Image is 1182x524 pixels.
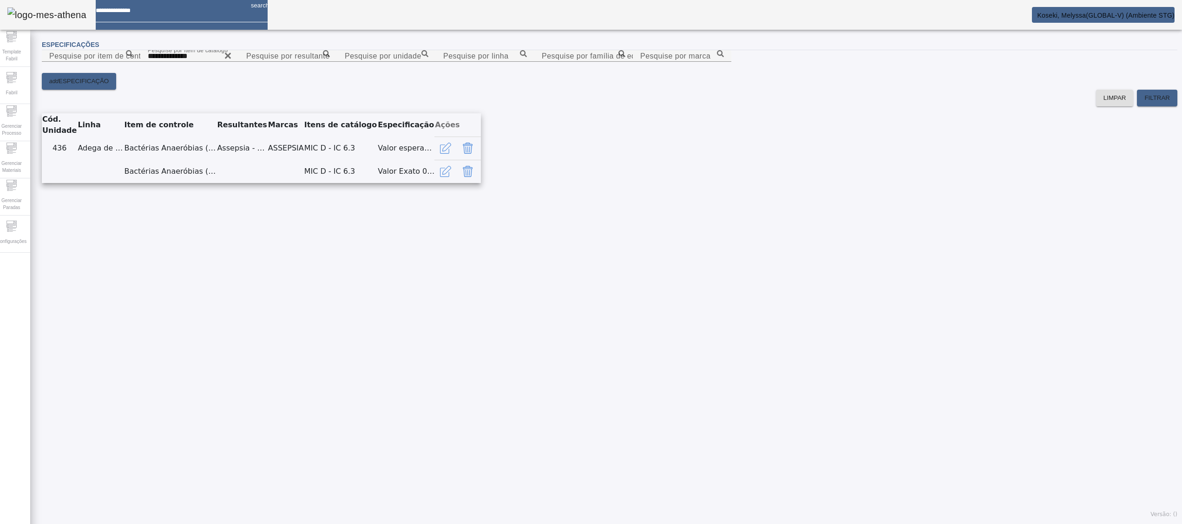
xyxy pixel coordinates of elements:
mat-label: Pesquise por unidade [345,52,421,60]
input: Number [148,51,231,62]
span: LIMPAR [1103,93,1126,103]
button: addESPECIFICAÇÃO [42,73,116,90]
button: LIMPAR [1096,90,1134,106]
img: logo-mes-athena [7,7,86,22]
mat-label: Pesquise por marca [640,52,710,60]
th: Cód. Unidade [42,113,77,137]
td: Adega de Fermento - L 1 [77,137,124,160]
input: Number [345,51,428,62]
span: Koseki, Melyssa(GLOBAL-V) (Ambiente STG) [1037,12,1175,19]
input: Number [542,51,625,62]
td: 436 [42,137,77,160]
mat-label: Pesquise por item de catálogo [148,47,228,53]
mat-label: Pesquise por item de controle [49,52,154,60]
input: Number [640,51,724,62]
th: Item de controle [124,113,217,137]
span: Versão: () [1150,511,1177,517]
mat-label: Pesquise por resultante [246,52,330,60]
th: Ações [434,113,481,137]
th: Especificação [377,113,434,137]
span: FILTRAR [1144,93,1170,103]
th: Marcas [268,113,304,137]
td: Bactérias Anaeróbias (NBB-A) - Assepsia linha de recolha [124,137,217,160]
th: Itens de catálogo [304,113,377,137]
td: MIC D - IC 6.3 [304,137,377,160]
td: ASSEPSIA [268,137,304,160]
button: Delete [457,137,479,159]
span: Especificações [42,41,99,48]
mat-label: Pesquise por família de equipamento [542,52,673,60]
td: Valor esperado 1 [377,137,434,160]
span: ESPECIFICAÇÃO [59,77,109,86]
td: Bactérias Anaeróbias (NBB-A) - Assepsia linha de recolha [124,160,217,183]
td: Valor Exato 0,0000 [377,160,434,183]
input: Number [443,51,527,62]
button: Delete [457,160,479,183]
input: Number [246,51,330,62]
td: MIC D - IC 6.3 [304,160,377,183]
td: Assepsia - L.Descarte-Periodica [217,137,267,160]
th: Linha [77,113,124,137]
th: Resultantes [217,113,267,137]
button: FILTRAR [1137,90,1177,106]
mat-label: Pesquise por linha [443,52,509,60]
span: Fabril [3,86,20,99]
input: Number [49,51,133,62]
